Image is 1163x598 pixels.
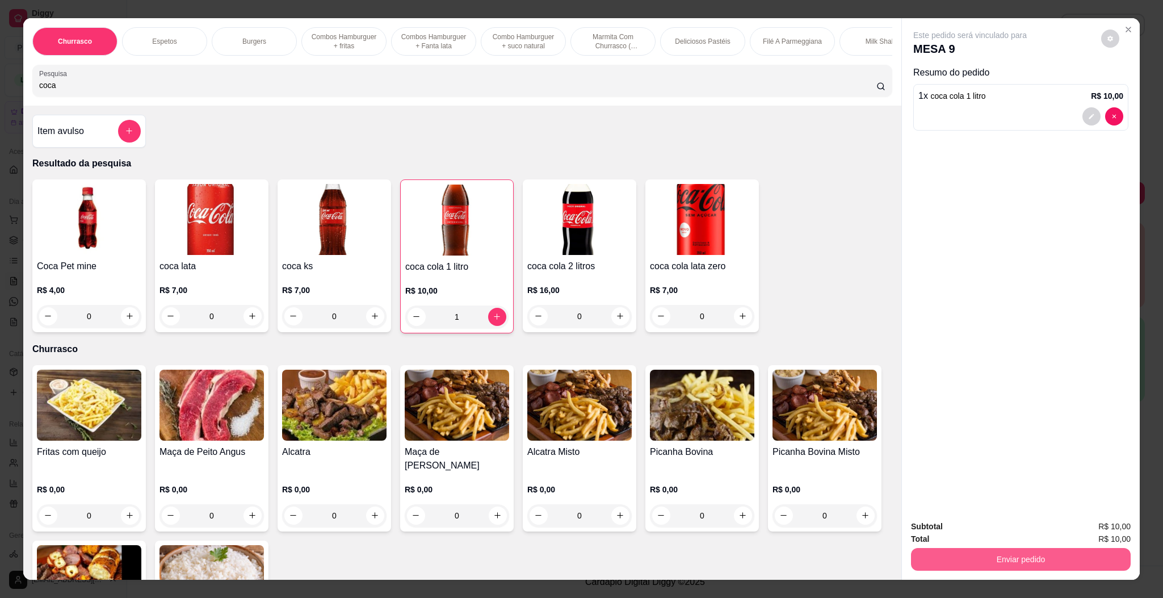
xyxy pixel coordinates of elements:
[650,184,754,255] img: product-image
[32,157,892,170] p: Resultado da pesquisa
[366,307,384,325] button: increase-product-quantity
[1098,520,1131,533] span: R$ 10,00
[650,484,754,495] p: R$ 0,00
[1101,30,1119,48] button: decrease-product-quantity
[405,260,509,274] h4: coca cola 1 litro
[527,184,632,255] img: product-image
[1091,90,1123,102] p: R$ 10,00
[650,285,754,296] p: R$ 7,00
[527,260,632,273] h4: coca cola 2 litros
[159,285,264,296] p: R$ 7,00
[913,66,1128,80] p: Resumo do pedido
[1119,20,1137,39] button: Close
[530,307,548,325] button: decrease-product-quantity
[37,124,84,138] h4: Item avulso
[159,370,264,441] img: product-image
[282,285,387,296] p: R$ 7,00
[1098,533,1131,545] span: R$ 10,00
[37,445,141,459] h4: Fritas com queijo
[1105,107,1123,126] button: decrease-product-quantity
[405,484,509,495] p: R$ 0,00
[159,484,264,495] p: R$ 0,00
[1082,107,1101,126] button: decrease-product-quantity
[37,260,141,273] h4: Coca Pet mine
[911,548,1131,571] button: Enviar pedido
[772,445,877,459] h4: Picanha Bovina Misto
[611,307,629,325] button: increase-product-quantity
[913,30,1027,41] p: Este pedido será vinculado para
[405,285,509,296] p: R$ 10,00
[405,370,509,441] img: product-image
[405,185,509,256] img: product-image
[121,307,139,325] button: increase-product-quantity
[772,370,877,441] img: product-image
[243,307,262,325] button: increase-product-quantity
[913,41,1027,57] p: MESA 9
[527,370,632,441] img: product-image
[152,37,177,46] p: Espetos
[734,307,752,325] button: increase-product-quantity
[675,37,730,46] p: Deliciosos Pastéis
[58,37,92,46] p: Churrasco
[37,484,141,495] p: R$ 0,00
[408,308,426,326] button: decrease-product-quantity
[650,445,754,459] h4: Picanha Bovina
[527,445,632,459] h4: Alcatra Misto
[282,184,387,255] img: product-image
[650,370,754,441] img: product-image
[405,445,509,472] h4: Maça de [PERSON_NAME]
[527,484,632,495] p: R$ 0,00
[159,184,264,255] img: product-image
[282,370,387,441] img: product-image
[580,32,646,51] p: Marmita Com Churrasco ( Novidade )
[37,285,141,296] p: R$ 4,00
[282,484,387,495] p: R$ 0,00
[39,80,876,91] input: Pesquisa
[37,370,141,441] img: product-image
[159,445,264,459] h4: Maça de Peito Angus
[162,307,180,325] button: decrease-product-quantity
[37,184,141,255] img: product-image
[490,32,556,51] p: Combo Hamburguer + suco natural
[311,32,377,51] p: Combos Hamburguer + fritas
[118,120,141,143] button: add-separate-item
[918,89,986,103] p: 1 x
[282,260,387,273] h4: coca ks
[930,91,985,101] span: coca cola 1 litro
[401,32,467,51] p: Combos Hamburguer + Fanta lata
[159,260,264,273] h4: coca lata
[911,534,929,543] strong: Total
[527,285,632,296] p: R$ 16,00
[772,484,877,495] p: R$ 0,00
[763,37,822,46] p: Filé A Parmeggiana
[488,308,506,326] button: increase-product-quantity
[32,342,892,356] p: Churrasco
[39,69,71,78] label: Pesquisa
[282,445,387,459] h4: Alcatra
[39,307,57,325] button: decrease-product-quantity
[911,522,943,531] strong: Subtotal
[650,260,754,273] h4: coca cola lata zero
[652,307,670,325] button: decrease-product-quantity
[284,307,303,325] button: decrease-product-quantity
[866,37,899,46] p: Milk Shake
[242,37,266,46] p: Burgers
